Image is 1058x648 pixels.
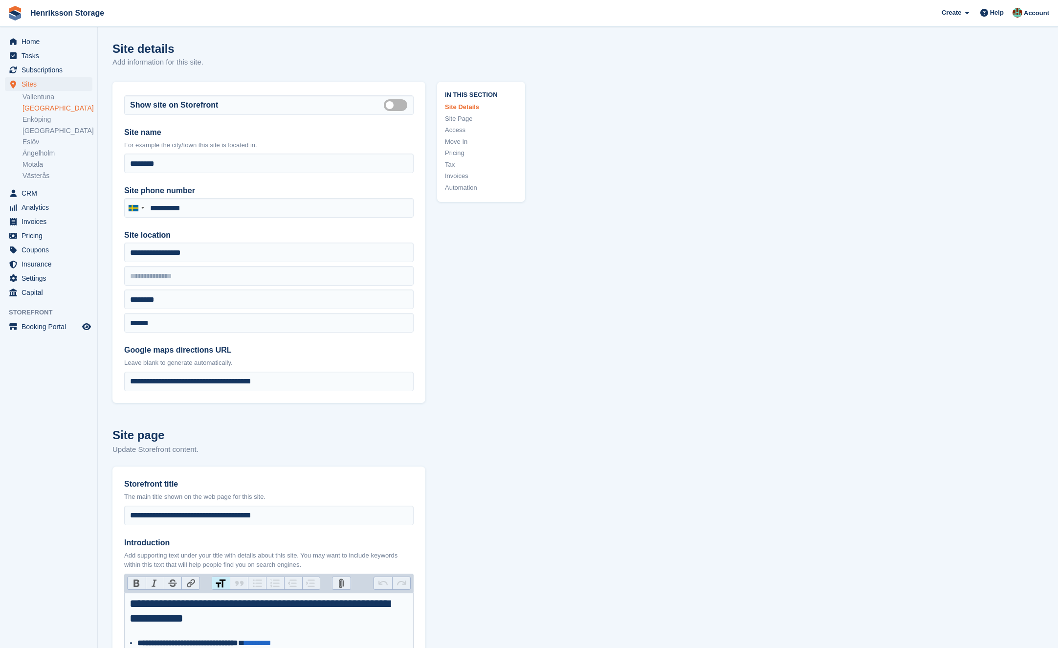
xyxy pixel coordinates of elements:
[392,577,410,590] button: Redo
[1013,8,1022,18] img: Isak Martinelle
[22,77,80,91] span: Sites
[124,140,414,150] p: For example the city/town this site is located in.
[5,77,92,91] a: menu
[124,229,414,241] label: Site location
[22,186,80,200] span: CRM
[22,35,80,48] span: Home
[5,286,92,299] a: menu
[22,171,92,180] a: Västerås
[22,243,80,257] span: Coupons
[124,551,414,570] p: Add supporting text under your title with details about this site. You may want to include keywor...
[181,577,199,590] button: Link
[22,257,80,271] span: Insurance
[445,148,517,158] a: Pricing
[374,577,392,590] button: Undo
[124,537,414,549] label: Introduction
[124,492,414,502] p: The main title shown on the web page for this site.
[5,257,92,271] a: menu
[445,114,517,124] a: Site Page
[112,444,425,455] p: Update Storefront content.
[230,577,248,590] button: Quote
[130,99,218,111] label: Show site on Storefront
[81,321,92,333] a: Preview store
[124,185,414,197] label: Site phone number
[26,5,108,21] a: Henriksson Storage
[5,49,92,63] a: menu
[124,344,414,356] label: Google maps directions URL
[22,160,92,169] a: Motala
[332,577,351,590] button: Attach Files
[5,215,92,228] a: menu
[22,320,80,334] span: Booking Portal
[8,6,22,21] img: stora-icon-8386f47178a22dfd0bd8f6a31ec36ba5ce8667c1dd55bd0f319d3a0aa187defe.svg
[5,201,92,214] a: menu
[128,577,146,590] button: Bold
[1024,8,1049,18] span: Account
[22,92,92,102] a: Vallentuna
[302,577,320,590] button: Increase Level
[22,286,80,299] span: Capital
[22,104,92,113] a: [GEOGRAPHIC_DATA]
[22,215,80,228] span: Invoices
[284,577,302,590] button: Decrease Level
[22,137,92,147] a: Eslöv
[445,171,517,181] a: Invoices
[445,89,517,99] span: In this section
[990,8,1004,18] span: Help
[112,42,203,55] h1: Site details
[5,35,92,48] a: menu
[266,577,284,590] button: Numbers
[5,243,92,257] a: menu
[942,8,961,18] span: Create
[22,149,92,158] a: Ängelholm
[112,57,203,68] p: Add information for this site.
[5,63,92,77] a: menu
[22,201,80,214] span: Analytics
[22,63,80,77] span: Subscriptions
[5,229,92,243] a: menu
[124,358,414,368] p: Leave blank to generate automatically.
[248,577,266,590] button: Bullets
[5,320,92,334] a: menu
[445,102,517,112] a: Site Details
[146,577,164,590] button: Italic
[125,199,147,217] div: Sweden (Sverige): +46
[384,104,411,106] label: Is public
[22,115,92,124] a: Enköping
[22,229,80,243] span: Pricing
[445,160,517,170] a: Tax
[112,426,425,444] h2: Site page
[445,125,517,135] a: Access
[445,183,517,193] a: Automation
[5,271,92,285] a: menu
[9,308,97,317] span: Storefront
[445,137,517,147] a: Move In
[124,478,414,490] label: Storefront title
[22,126,92,135] a: [GEOGRAPHIC_DATA]
[164,577,182,590] button: Strikethrough
[212,577,230,590] button: Heading
[22,271,80,285] span: Settings
[124,127,414,138] label: Site name
[5,186,92,200] a: menu
[22,49,80,63] span: Tasks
